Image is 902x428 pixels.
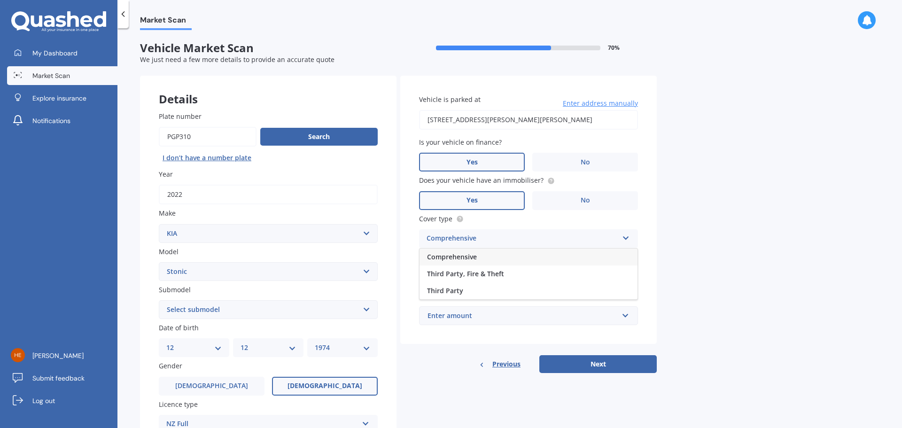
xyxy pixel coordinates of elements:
[159,362,182,371] span: Gender
[7,66,117,85] a: Market Scan
[32,351,84,360] span: [PERSON_NAME]
[581,158,590,166] span: No
[159,400,198,409] span: Licence type
[419,214,452,223] span: Cover type
[159,170,173,179] span: Year
[419,138,502,147] span: Is your vehicle on finance?
[159,209,176,218] span: Make
[427,269,504,278] span: Third Party, Fire & Theft
[563,99,638,108] span: Enter address manually
[608,45,620,51] span: 70 %
[7,391,117,410] a: Log out
[288,382,362,390] span: [DEMOGRAPHIC_DATA]
[427,252,477,261] span: Comprehensive
[419,95,481,104] span: Vehicle is parked at
[419,110,638,130] input: Enter address
[419,176,544,185] span: Does your vehicle have an immobiliser?
[492,357,521,371] span: Previous
[427,286,463,295] span: Third Party
[32,93,86,103] span: Explore insurance
[159,247,179,256] span: Model
[32,396,55,405] span: Log out
[159,323,199,332] span: Date of birth
[140,16,192,28] span: Market Scan
[32,48,78,58] span: My Dashboard
[260,128,378,146] button: Search
[581,196,590,204] span: No
[140,55,334,64] span: We just need a few more details to provide an accurate quote
[140,76,397,104] div: Details
[7,346,117,365] a: [PERSON_NAME]
[159,112,202,121] span: Plate number
[32,374,85,383] span: Submit feedback
[175,382,248,390] span: [DEMOGRAPHIC_DATA]
[11,348,25,362] img: 8d19307abdfe274153c3c994f3258a84
[467,158,478,166] span: Yes
[159,127,257,147] input: Enter plate number
[32,71,70,80] span: Market Scan
[159,185,378,204] input: YYYY
[159,285,191,294] span: Submodel
[7,111,117,130] a: Notifications
[7,89,117,108] a: Explore insurance
[7,44,117,62] a: My Dashboard
[140,41,398,55] span: Vehicle Market Scan
[7,369,117,388] a: Submit feedback
[427,233,618,244] div: Comprehensive
[159,150,255,165] button: I don’t have a number plate
[428,311,618,321] div: Enter amount
[467,196,478,204] span: Yes
[32,116,70,125] span: Notifications
[539,355,657,373] button: Next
